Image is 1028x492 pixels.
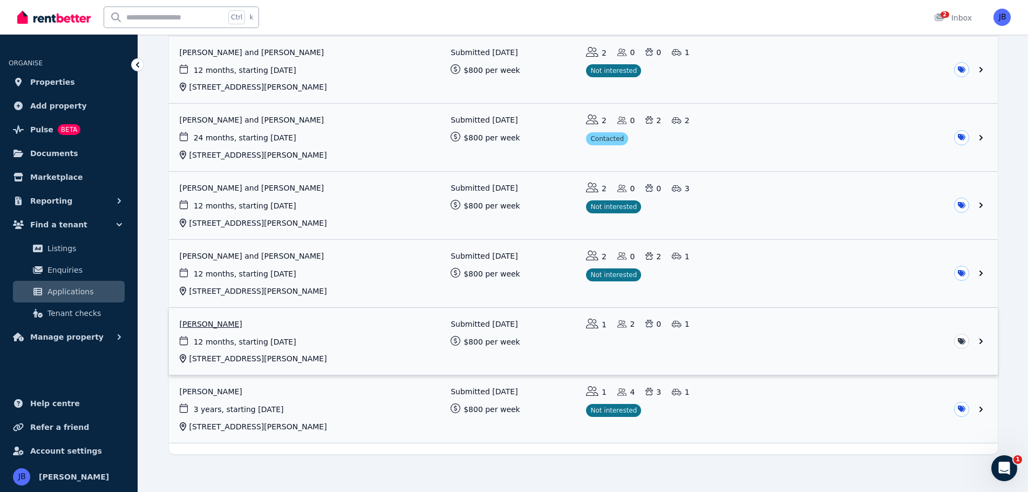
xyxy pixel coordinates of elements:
a: View application: Joanne Robinson [169,375,998,443]
span: 1 [1013,455,1022,464]
span: Refer a friend [30,421,89,434]
span: Ctrl [228,10,245,24]
a: Account settings [9,440,129,462]
span: Reporting [30,194,72,207]
div: Inbox [934,12,972,23]
a: Listings [13,238,125,259]
a: Marketplace [9,166,129,188]
iframe: Intercom live chat [991,455,1017,481]
span: Help centre [30,397,80,410]
a: View application: Lukasz Bublik and Lidia Naskret Bublik [169,240,998,307]
span: BETA [58,124,80,135]
span: Listings [47,242,120,255]
span: Manage property [30,331,104,343]
button: Reporting [9,190,129,212]
a: PulseBETA [9,119,129,140]
a: View application: Suzette Lodge and James Lodge [169,104,998,171]
span: Applications [47,285,120,298]
span: Add property [30,99,87,112]
span: Tenant checks [47,307,120,320]
span: k [249,13,253,22]
a: Documents [9,143,129,164]
a: View application: Gabrielle Walker and Amy Caldwell [169,172,998,239]
a: Enquiries [13,259,125,281]
a: Applications [13,281,125,302]
span: Documents [30,147,78,160]
span: ORGANISE [9,59,43,67]
span: Enquiries [47,264,120,277]
button: Manage property [9,326,129,348]
img: RentBetter [17,9,91,25]
span: 2 [941,11,949,18]
span: Pulse [30,123,53,136]
span: [PERSON_NAME] [39,470,109,483]
a: Help centre [9,393,129,414]
span: Marketplace [30,171,83,184]
a: View application: Christie Horner and Daryl Day [169,36,998,104]
a: Properties [9,71,129,93]
span: Find a tenant [30,218,87,231]
img: JACQUELINE BARRY [13,468,30,486]
button: Find a tenant [9,214,129,235]
a: Add property [9,95,129,117]
a: Refer a friend [9,416,129,438]
a: Tenant checks [13,302,125,324]
span: Properties [30,76,75,89]
span: Account settings [30,444,102,457]
img: JACQUELINE BARRY [993,9,1011,26]
a: View application: Andrew Morley [169,308,998,375]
